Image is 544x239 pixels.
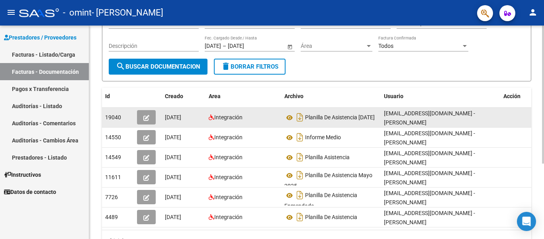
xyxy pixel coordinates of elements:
i: Descargar documento [295,131,305,144]
datatable-header-cell: Archivo [281,88,381,105]
i: Descargar documento [295,111,305,124]
span: Planilla De Asistencia [DATE] [305,115,375,121]
span: 14549 [105,154,121,160]
span: Prestadores / Proveedores [4,33,76,42]
span: Datos de contacto [4,188,56,196]
mat-icon: person [528,8,538,17]
button: Borrar Filtros [214,59,286,75]
span: Buscar Documentacion [116,63,200,70]
span: [DATE] [165,214,181,220]
button: Buscar Documentacion [109,59,207,75]
datatable-header-cell: Id [102,88,134,105]
span: - omint [63,4,92,22]
span: Integración [214,114,243,120]
span: Integración [214,134,243,140]
span: 19040 [105,114,121,120]
span: [EMAIL_ADDRESS][DOMAIN_NAME] - [PERSON_NAME] [384,190,475,205]
span: Planilla De Asistencia Mayo 2025 [284,172,372,190]
span: 7726 [105,194,118,200]
datatable-header-cell: Usuario [381,88,500,105]
input: Start date [205,43,221,49]
span: Todos [378,43,393,49]
input: End date [228,43,267,49]
span: Creado [165,93,183,99]
span: Instructivos [4,170,41,179]
i: Descargar documento [295,211,305,223]
span: Planilla Asistencia [305,154,350,161]
span: 11611 [105,174,121,180]
span: Área [301,43,365,49]
span: – [223,43,226,49]
i: Descargar documento [295,189,305,201]
datatable-header-cell: Creado [162,88,205,105]
span: Id [105,93,110,99]
span: [EMAIL_ADDRESS][DOMAIN_NAME] - [PERSON_NAME] [384,210,475,225]
span: Integración [214,194,243,200]
mat-icon: menu [6,8,16,17]
span: Borrar Filtros [221,63,278,70]
datatable-header-cell: Acción [500,88,540,105]
datatable-header-cell: Area [205,88,281,105]
span: [DATE] [165,134,181,140]
span: [EMAIL_ADDRESS][DOMAIN_NAME] - [PERSON_NAME] [384,170,475,186]
span: [DATE] [165,114,181,120]
button: Open calendar [286,42,294,51]
span: Informe Medio [305,134,341,141]
span: - [PERSON_NAME] [92,4,163,22]
span: [EMAIL_ADDRESS][DOMAIN_NAME] - [PERSON_NAME] [384,130,475,146]
span: [DATE] [165,194,181,200]
div: Open Intercom Messenger [517,212,536,231]
i: Descargar documento [295,169,305,182]
span: 14550 [105,134,121,140]
span: [EMAIL_ADDRESS][DOMAIN_NAME] - [PERSON_NAME] [384,110,475,126]
span: 4489 [105,214,118,220]
span: [EMAIL_ADDRESS][DOMAIN_NAME] - [PERSON_NAME] [384,150,475,166]
i: Descargar documento [295,151,305,164]
span: Acción [503,93,521,99]
span: Planilla De Asistencia [305,214,357,221]
mat-icon: delete [221,61,231,71]
span: Integración [214,214,243,220]
span: Archivo [284,93,303,99]
span: Integración [214,174,243,180]
span: Usuario [384,93,403,99]
span: Integración [214,154,243,160]
span: Planilla De Asistencia Enmendada [284,192,357,209]
span: [DATE] [165,154,181,160]
span: Area [209,93,221,99]
span: [DATE] [165,174,181,180]
mat-icon: search [116,61,125,71]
